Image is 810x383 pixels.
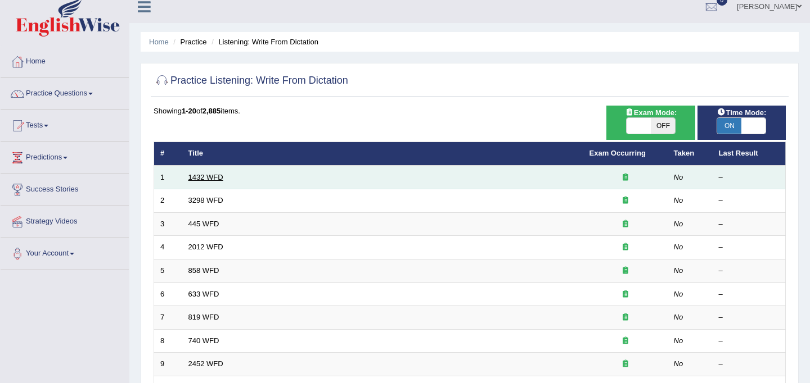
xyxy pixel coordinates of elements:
[589,149,646,157] a: Exam Occurring
[154,166,182,189] td: 1
[674,290,683,298] em: No
[589,219,661,230] div: Exam occurring question
[188,359,223,368] a: 2452 WFD
[674,196,683,204] em: No
[154,282,182,306] td: 6
[719,242,780,253] div: –
[188,266,219,275] a: 858 WFD
[719,289,780,300] div: –
[188,173,223,181] a: 1432 WFD
[154,353,182,376] td: 9
[719,195,780,206] div: –
[674,359,683,368] em: No
[589,336,661,346] div: Exam occurring question
[620,107,681,118] span: Exam Mode:
[188,243,223,251] a: 2012 WFD
[1,46,129,74] a: Home
[154,236,182,259] td: 4
[1,78,129,106] a: Practice Questions
[188,220,219,228] a: 445 WFD
[154,72,348,89] h2: Practice Listening: Write From Dictation
[188,290,219,298] a: 633 WFD
[668,142,713,166] th: Taken
[674,313,683,321] em: No
[674,173,683,181] em: No
[674,336,683,345] em: No
[154,189,182,213] td: 2
[170,37,206,47] li: Practice
[719,219,780,230] div: –
[154,259,182,283] td: 5
[154,142,182,166] th: #
[589,242,661,253] div: Exam occurring question
[589,359,661,370] div: Exam occurring question
[719,266,780,276] div: –
[1,110,129,138] a: Tests
[589,312,661,323] div: Exam occurring question
[154,329,182,353] td: 8
[717,118,741,134] span: ON
[209,37,318,47] li: Listening: Write From Dictation
[674,220,683,228] em: No
[188,313,219,321] a: 819 WFD
[1,206,129,234] a: Strategy Videos
[713,142,786,166] th: Last Result
[149,38,169,46] a: Home
[719,359,780,370] div: –
[154,306,182,330] td: 7
[1,238,129,266] a: Your Account
[719,172,780,183] div: –
[606,106,695,140] div: Show exams occurring in exams
[589,195,661,206] div: Exam occurring question
[719,336,780,346] div: –
[674,266,683,275] em: No
[1,142,129,170] a: Predictions
[188,196,223,204] a: 3298 WFD
[154,212,182,236] td: 3
[182,107,196,115] b: 1-20
[188,336,219,345] a: 740 WFD
[154,106,786,116] div: Showing of items.
[182,142,583,166] th: Title
[651,118,675,134] span: OFF
[589,172,661,183] div: Exam occurring question
[674,243,683,251] em: No
[202,107,221,115] b: 2,885
[1,174,129,202] a: Success Stories
[719,312,780,323] div: –
[589,289,661,300] div: Exam occurring question
[589,266,661,276] div: Exam occurring question
[712,107,771,118] span: Time Mode:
